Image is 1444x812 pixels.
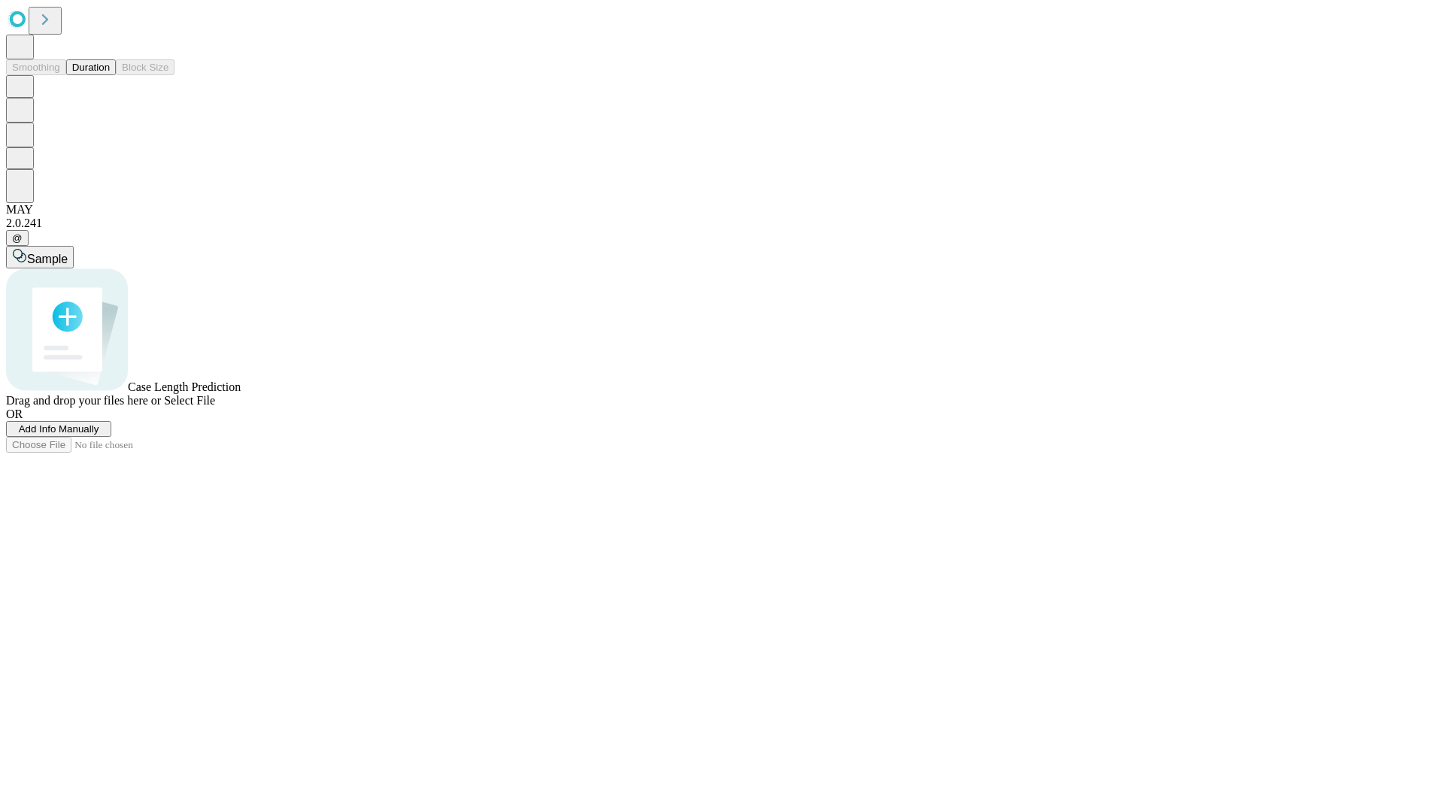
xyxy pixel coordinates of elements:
[164,394,215,407] span: Select File
[6,408,23,420] span: OR
[6,230,29,246] button: @
[6,421,111,437] button: Add Info Manually
[27,253,68,265] span: Sample
[19,423,99,435] span: Add Info Manually
[116,59,174,75] button: Block Size
[6,217,1438,230] div: 2.0.241
[6,394,161,407] span: Drag and drop your files here or
[12,232,23,244] span: @
[66,59,116,75] button: Duration
[6,246,74,268] button: Sample
[6,203,1438,217] div: MAY
[128,380,241,393] span: Case Length Prediction
[6,59,66,75] button: Smoothing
